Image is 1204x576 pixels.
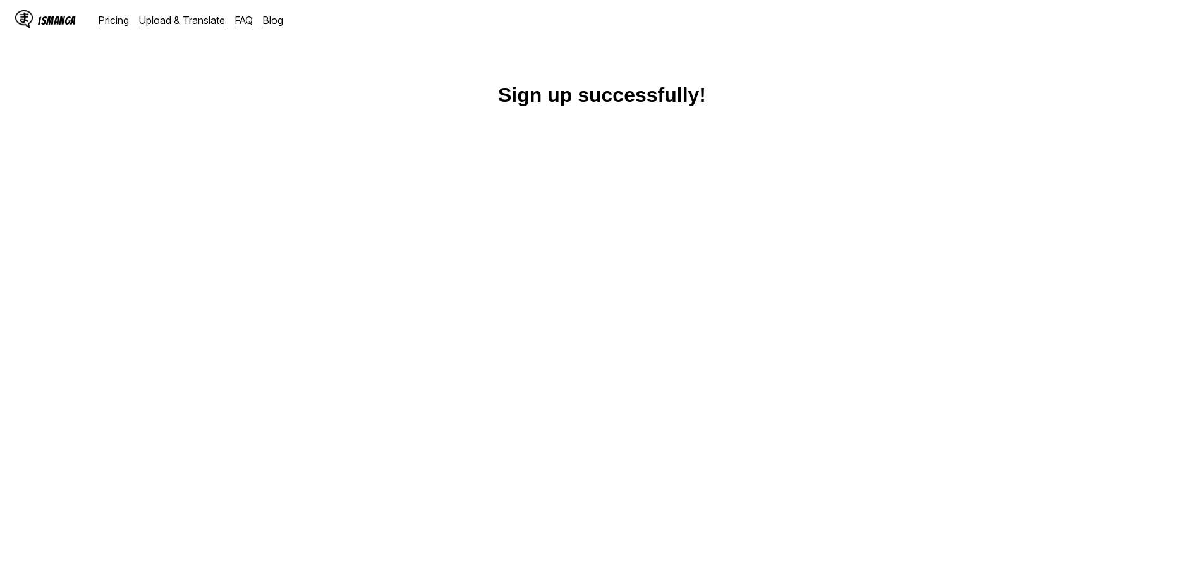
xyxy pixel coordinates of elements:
[99,14,129,27] a: Pricing
[139,14,225,27] a: Upload & Translate
[15,10,99,30] a: IsManga LogoIsManga
[235,14,253,27] a: FAQ
[38,15,76,27] div: IsManga
[498,83,706,107] h1: Sign up successfully!
[15,10,33,28] img: IsManga Logo
[263,14,283,27] a: Blog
